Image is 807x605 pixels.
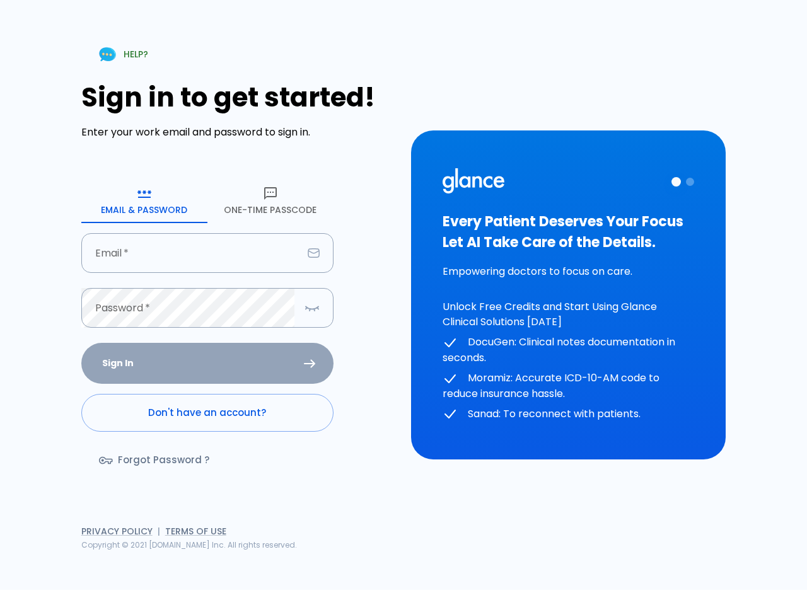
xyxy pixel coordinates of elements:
span: Copyright © 2021 [DOMAIN_NAME] Inc. All rights reserved. [81,539,297,550]
a: Terms of Use [165,525,226,538]
p: DocuGen: Clinical notes documentation in seconds. [443,335,694,366]
h3: Every Patient Deserves Your Focus Let AI Take Care of the Details. [443,211,694,253]
img: Chat Support [96,43,119,66]
button: One-Time Passcode [207,178,334,223]
p: Empowering doctors to focus on care. [443,264,694,279]
a: Don't have an account? [81,394,334,432]
h1: Sign in to get started! [81,82,396,113]
p: Unlock Free Credits and Start Using Glance Clinical Solutions [DATE] [443,299,694,330]
span: | [158,525,160,538]
p: Moramiz: Accurate ICD-10-AM code to reduce insurance hassle. [443,371,694,401]
a: Privacy Policy [81,525,153,538]
a: Forgot Password ? [81,442,229,478]
input: dr.ahmed@clinic.com [81,233,303,273]
button: Email & Password [81,178,207,223]
p: Enter your work email and password to sign in. [81,125,396,140]
a: HELP? [81,38,163,71]
p: Sanad: To reconnect with patients. [443,406,694,422]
